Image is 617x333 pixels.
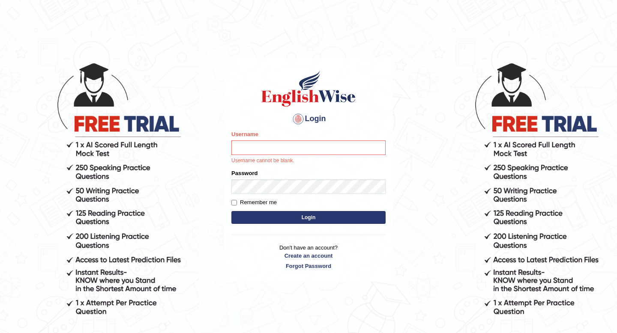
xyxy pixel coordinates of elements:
img: Logo of English Wise sign in for intelligent practice with AI [260,69,357,108]
p: Username cannot be blank. [231,157,386,165]
label: Password [231,169,258,177]
p: Don't have an account? [231,244,386,270]
input: Remember me [231,200,237,205]
a: Forgot Password [231,262,386,270]
label: Remember me [231,198,277,207]
h4: Login [231,112,386,126]
button: Login [231,211,386,224]
label: Username [231,130,258,138]
a: Create an account [231,252,386,260]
